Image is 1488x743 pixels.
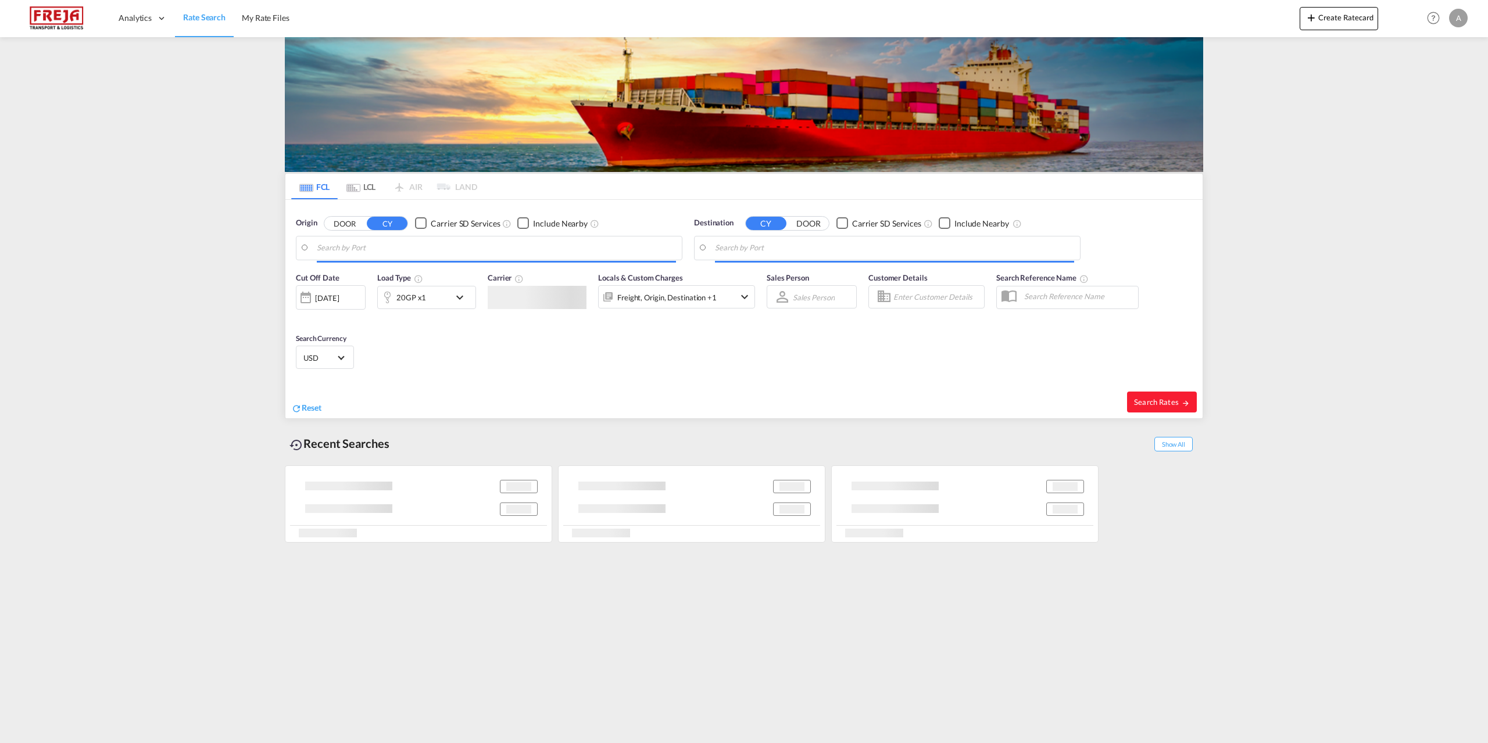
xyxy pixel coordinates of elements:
button: CY [746,217,786,230]
md-tab-item: LCL [338,174,384,199]
md-icon: Your search will be saved by the below given name [1079,274,1089,283]
md-icon: icon-backup-restore [289,438,303,452]
md-icon: icon-arrow-right [1182,399,1190,407]
div: A [1449,9,1468,27]
md-icon: icon-plus 400-fg [1304,10,1318,24]
div: 20GP x1icon-chevron-down [377,286,476,309]
button: DOOR [324,217,365,230]
md-icon: icon-chevron-down [453,290,473,304]
md-checkbox: Checkbox No Ink [415,217,500,229]
span: Sales Person [767,273,809,282]
md-checkbox: Checkbox No Ink [517,217,588,229]
div: Recent Searches [285,430,394,457]
button: CY [367,217,407,230]
md-checkbox: Checkbox No Ink [939,217,1009,229]
div: Freight Origin Destination Factory Stuffingicon-chevron-down [598,285,755,308]
md-checkbox: Checkbox No Ink [836,217,921,229]
input: Search by Port [715,239,1074,257]
div: Origin DOOR CY Checkbox No InkUnchecked: Search for CY (Container Yard) services for all selected... [285,200,1203,418]
span: Destination [694,217,734,229]
span: Cut Off Date [296,273,339,282]
md-pagination-wrapper: Use the left and right arrow keys to navigate between tabs [291,174,477,199]
div: Include Nearby [954,218,1009,229]
div: icon-refreshReset [291,402,321,415]
md-icon: Unchecked: Search for CY (Container Yard) services for all selected carriers.Checked : Search for... [924,219,933,228]
span: Show All [1154,437,1193,451]
md-icon: Unchecked: Ignores neighbouring ports when fetching rates.Checked : Includes neighbouring ports w... [1013,219,1022,228]
span: USD [303,353,336,363]
input: Enter Customer Details [893,288,981,306]
md-icon: The selected Trucker/Carrierwill be displayed in the rate results If the rates are from another f... [514,274,524,283]
md-icon: icon-chevron-down [738,290,752,304]
div: Help [1423,8,1449,29]
span: Analytics [119,12,152,24]
div: Freight Origin Destination Factory Stuffing [617,289,717,306]
md-icon: icon-information-outline [414,274,423,283]
md-select: Select Currency: $ USDUnited States Dollar [302,349,348,366]
button: icon-plus 400-fgCreate Ratecard [1300,7,1378,30]
img: 586607c025bf11f083711d99603023e7.png [17,5,96,31]
md-datepicker: Select [296,308,305,324]
input: Search Reference Name [1018,288,1138,305]
span: Carrier [488,273,524,282]
input: Search by Port [317,239,676,257]
span: Search Rates [1134,397,1190,407]
md-tab-item: FCL [291,174,338,199]
span: Rate Search [183,12,226,22]
md-icon: Unchecked: Ignores neighbouring ports when fetching rates.Checked : Includes neighbouring ports w... [590,219,599,228]
button: Search Ratesicon-arrow-right [1127,392,1197,412]
span: Customer Details [868,273,927,282]
div: Carrier SD Services [431,218,500,229]
div: Include Nearby [533,218,588,229]
span: Load Type [377,273,423,282]
span: Locals & Custom Charges [598,273,683,282]
span: My Rate Files [242,13,289,23]
span: Search Reference Name [996,273,1089,282]
div: 20GP x1 [396,289,426,306]
span: Reset [302,403,321,412]
button: DOOR [788,217,829,230]
span: Search Currency [296,334,346,343]
img: LCL+%26+FCL+BACKGROUND.png [285,37,1203,172]
md-select: Sales Person [792,289,836,306]
div: Carrier SD Services [852,218,921,229]
span: Origin [296,217,317,229]
div: [DATE] [315,293,339,303]
md-icon: icon-refresh [291,403,302,414]
div: [DATE] [296,285,366,310]
span: Help [1423,8,1443,28]
md-icon: Unchecked: Search for CY (Container Yard) services for all selected carriers.Checked : Search for... [502,219,512,228]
